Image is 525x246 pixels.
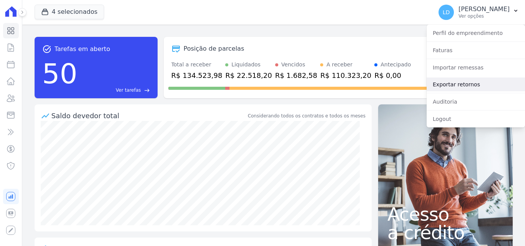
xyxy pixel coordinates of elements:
[55,45,110,54] span: Tarefas em aberto
[116,87,141,94] span: Ver tarefas
[380,61,411,69] div: Antecipado
[427,112,525,126] a: Logout
[80,87,150,94] a: Ver tarefas east
[248,112,366,119] div: Considerando todos os contratos e todos os meses
[42,54,78,94] div: 50
[144,88,150,93] span: east
[387,205,503,223] span: Acesso
[326,61,352,69] div: A receber
[184,44,244,53] div: Posição de parcelas
[427,43,525,57] a: Faturas
[459,5,510,13] p: [PERSON_NAME]
[427,26,525,40] a: Perfil do empreendimento
[443,10,450,15] span: LD
[171,61,223,69] div: Total a receber
[427,78,525,91] a: Exportar retornos
[427,61,525,74] a: Importar remessas
[374,70,411,81] div: R$ 0,00
[171,70,223,81] div: R$ 134.523,98
[42,45,52,54] span: task_alt
[427,95,525,109] a: Auditoria
[459,13,510,19] p: Ver opções
[432,2,525,23] button: LD [PERSON_NAME] Ver opções
[35,5,104,19] button: 4 selecionados
[387,223,503,242] span: a crédito
[281,61,305,69] div: Vencidos
[320,70,371,81] div: R$ 110.323,20
[225,70,272,81] div: R$ 22.518,20
[231,61,261,69] div: Liquidados
[275,70,317,81] div: R$ 1.682,58
[52,111,246,121] div: Saldo devedor total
